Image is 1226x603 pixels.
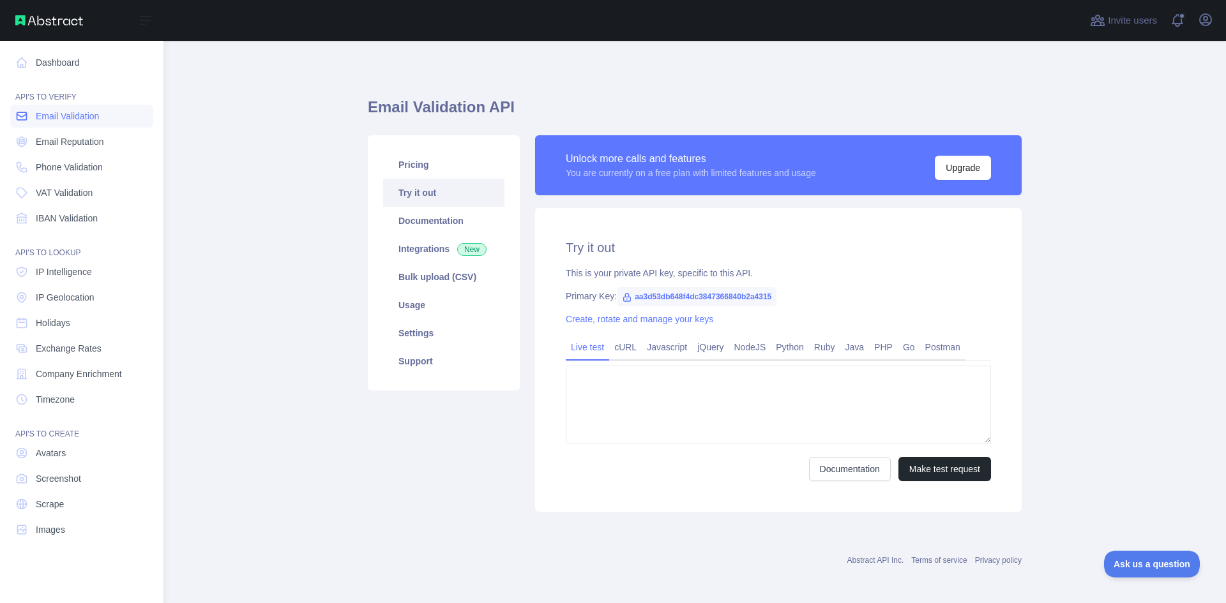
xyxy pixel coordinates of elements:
div: API'S TO VERIFY [10,77,153,102]
span: Exchange Rates [36,342,102,355]
a: Holidays [10,311,153,334]
a: Email Reputation [10,130,153,153]
span: IP Intelligence [36,265,92,278]
div: API'S TO CREATE [10,413,153,439]
a: Scrape [10,493,153,516]
a: Python [771,337,809,357]
iframe: Toggle Customer Support [1104,551,1200,577]
button: Upgrade [935,156,991,180]
div: You are currently on a free plan with limited features and usage [566,167,816,179]
a: Postman [920,337,965,357]
a: IP Intelligence [10,260,153,283]
span: Company Enrichment [36,368,122,380]
span: Email Validation [36,110,99,123]
a: Documentation [809,457,891,481]
h2: Try it out [566,239,991,257]
a: Screenshot [10,467,153,490]
div: Unlock more calls and features [566,151,816,167]
a: Email Validation [10,105,153,128]
span: Screenshot [36,472,81,485]
a: Pricing [383,151,504,179]
a: Integrations New [383,235,504,263]
a: Avatars [10,442,153,465]
span: IBAN Validation [36,212,98,225]
a: jQuery [692,337,729,357]
span: Invite users [1108,13,1157,28]
a: cURL [609,337,642,357]
a: Try it out [383,179,504,207]
a: Usage [383,291,504,319]
a: Support [383,347,504,375]
span: Holidays [36,316,70,329]
a: Live test [566,337,609,357]
a: Create, rotate and manage your keys [566,314,713,324]
a: Exchange Rates [10,337,153,360]
span: Avatars [36,447,66,459]
a: Dashboard [10,51,153,74]
a: VAT Validation [10,181,153,204]
a: Privacy policy [975,556,1022,565]
a: Settings [383,319,504,347]
a: Javascript [642,337,692,357]
button: Invite users [1087,10,1160,31]
a: Terms of service [911,556,967,565]
div: This is your private API key, specific to this API. [566,267,991,279]
a: Ruby [809,337,840,357]
a: Images [10,518,153,541]
a: Phone Validation [10,156,153,179]
span: aa3d53db648f4dc3847366840b2a4315 [617,287,776,306]
span: Timezone [36,393,75,406]
a: Go [898,337,920,357]
a: Timezone [10,388,153,411]
h1: Email Validation API [368,97,1022,128]
a: IBAN Validation [10,207,153,230]
div: API'S TO LOOKUP [10,232,153,258]
a: Documentation [383,207,504,235]
button: Make test request [898,457,991,481]
span: Scrape [36,498,64,510]
span: Phone Validation [36,161,103,174]
a: NodeJS [729,337,771,357]
a: IP Geolocation [10,286,153,309]
img: Abstract API [15,15,83,26]
a: PHP [869,337,898,357]
span: VAT Validation [36,186,93,199]
span: Email Reputation [36,135,104,148]
a: Bulk upload (CSV) [383,263,504,291]
a: Java [840,337,870,357]
div: Primary Key: [566,290,991,302]
span: Images [36,523,65,536]
a: Company Enrichment [10,362,153,385]
span: New [457,243,487,256]
a: Abstract API Inc. [847,556,904,565]
span: IP Geolocation [36,291,95,304]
